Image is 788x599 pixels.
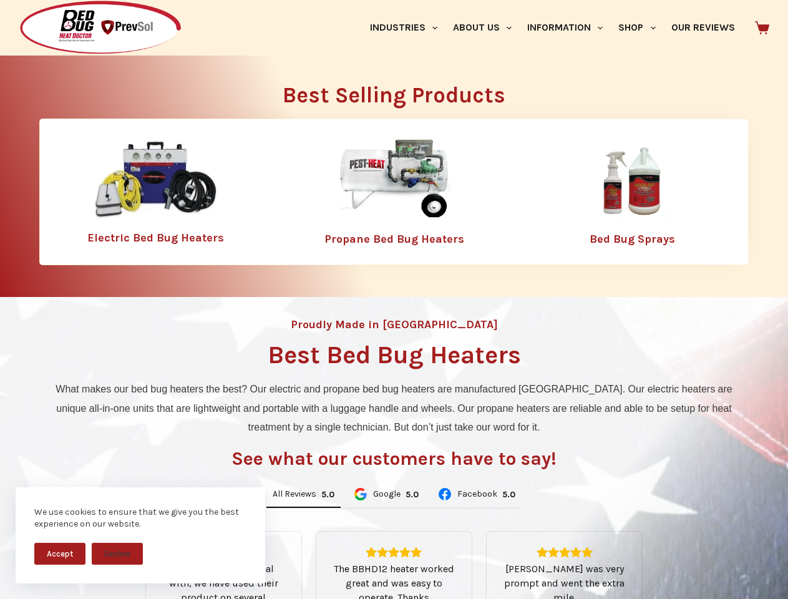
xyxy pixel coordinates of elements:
h4: Proudly Made in [GEOGRAPHIC_DATA] [291,319,498,330]
a: Electric Bed Bug Heaters [87,231,224,245]
button: Open LiveChat chat widget [10,5,47,42]
span: All Reviews [273,490,316,499]
div: 5.0 [321,489,334,500]
h2: Best Selling Products [39,84,749,106]
button: Decline [92,543,143,565]
h3: See what our customers have to say! [231,449,557,468]
div: Rating: 5.0 out of 5 [502,547,627,558]
span: Facebook [457,490,497,499]
a: Propane Bed Bug Heaters [324,232,464,246]
div: 5.0 [406,489,419,500]
span: Google [373,490,401,499]
div: Rating: 5.0 out of 5 [406,489,419,500]
button: Accept [34,543,85,565]
p: What makes our bed bug heaters the best? Our electric and propane bed bug heaters are manufacture... [46,380,742,437]
div: Rating: 5.0 out of 5 [502,489,515,500]
a: Bed Bug Sprays [590,232,675,246]
div: Rating: 5.0 out of 5 [331,547,457,558]
h1: Best Bed Bug Heaters [268,343,521,368]
div: 5.0 [502,489,515,500]
div: We use cookies to ensure that we give you the best experience on our website. [34,506,246,530]
div: Rating: 5.0 out of 5 [321,489,334,500]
